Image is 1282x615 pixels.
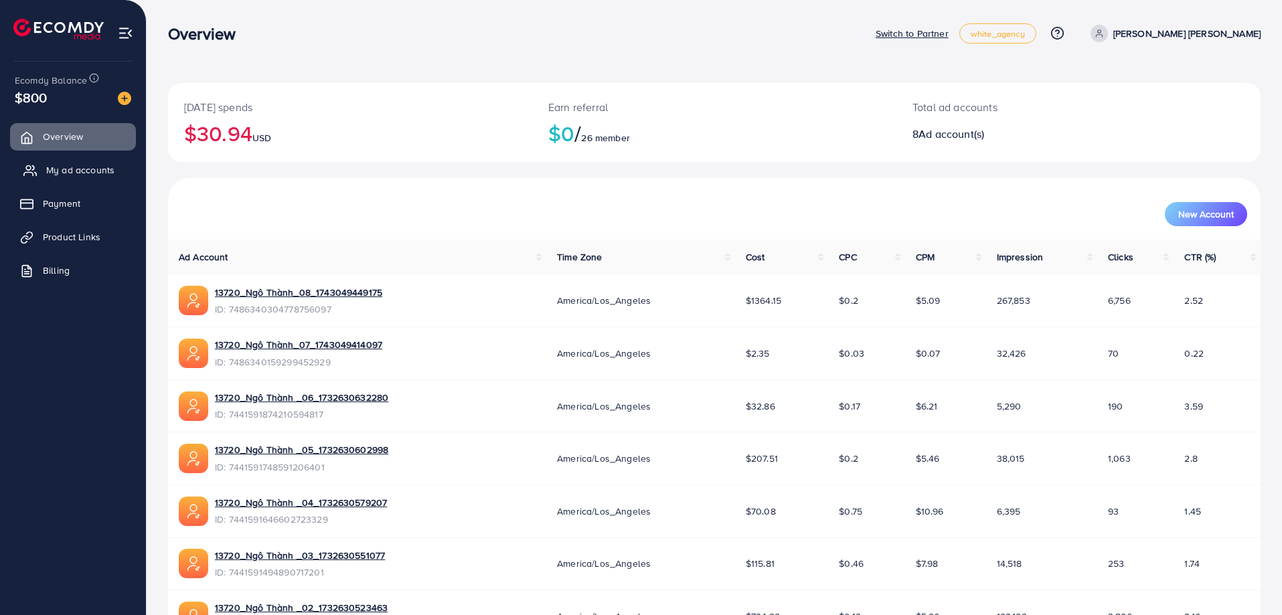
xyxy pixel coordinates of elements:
[997,250,1044,264] span: Impression
[1108,452,1131,465] span: 1,063
[215,513,387,526] span: ID: 7441591646602723329
[43,264,70,277] span: Billing
[215,549,385,562] a: 13720_Ngô Thành _03_1732630551077
[916,294,941,307] span: $5.09
[839,557,864,570] span: $0.46
[179,497,208,526] img: ic-ads-acc.e4c84228.svg
[1113,25,1261,41] p: [PERSON_NAME] [PERSON_NAME]
[839,347,864,360] span: $0.03
[184,99,516,115] p: [DATE] spends
[997,400,1022,413] span: 5,290
[179,549,208,578] img: ic-ads-acc.e4c84228.svg
[43,230,100,244] span: Product Links
[46,163,114,177] span: My ad accounts
[746,294,781,307] span: $1364.15
[179,444,208,473] img: ic-ads-acc.e4c84228.svg
[215,302,382,316] span: ID: 7486340304778756097
[215,338,382,351] a: 13720_Ngô Thành_07_1743049414097
[997,505,1021,518] span: 6,395
[1165,202,1247,226] button: New Account
[1108,294,1131,307] span: 6,756
[876,25,949,41] p: Switch to Partner
[746,250,765,264] span: Cost
[997,452,1025,465] span: 38,015
[1184,294,1203,307] span: 2.52
[1184,250,1216,264] span: CTR (%)
[916,347,941,360] span: $0.07
[1184,347,1204,360] span: 0.22
[912,128,1153,141] h2: 8
[10,257,136,284] a: Billing
[215,286,382,299] a: 13720_Ngô Thành_08_1743049449175
[997,294,1030,307] span: 267,853
[916,400,938,413] span: $6.21
[839,250,856,264] span: CPC
[557,250,602,264] span: Time Zone
[746,557,775,570] span: $115.81
[916,452,940,465] span: $5.46
[746,347,770,360] span: $2.35
[548,120,880,146] h2: $0
[1184,400,1203,413] span: 3.59
[1184,452,1197,465] span: 2.8
[215,601,388,614] a: 13720_Ngô Thành _02_1732630523463
[10,157,136,183] a: My ad accounts
[179,339,208,368] img: ic-ads-acc.e4c84228.svg
[215,408,388,421] span: ID: 7441591874210594817
[179,250,228,264] span: Ad Account
[10,190,136,217] a: Payment
[557,452,651,465] span: America/Los_Angeles
[746,400,775,413] span: $32.86
[1108,400,1123,413] span: 190
[184,120,516,146] h2: $30.94
[1108,347,1119,360] span: 70
[839,452,858,465] span: $0.2
[10,123,136,150] a: Overview
[557,294,651,307] span: America/Los_Angeles
[746,505,776,518] span: $70.08
[557,557,651,570] span: America/Los_Angeles
[215,565,385,579] span: ID: 7441591494890717201
[557,347,651,360] span: America/Los_Angeles
[118,25,133,41] img: menu
[215,355,382,369] span: ID: 7486340159299452929
[179,391,208,421] img: ic-ads-acc.e4c84228.svg
[548,99,880,115] p: Earn referral
[746,452,778,465] span: $207.51
[581,131,629,145] span: 26 member
[10,224,136,250] a: Product Links
[252,131,271,145] span: USD
[15,88,48,107] span: $800
[971,29,1025,38] span: white_agency
[43,130,83,143] span: Overview
[839,294,858,307] span: $0.2
[997,557,1022,570] span: 14,518
[574,118,581,149] span: /
[15,74,87,87] span: Ecomdy Balance
[43,197,80,210] span: Payment
[1085,25,1261,42] a: [PERSON_NAME] [PERSON_NAME]
[118,92,131,105] img: image
[1108,557,1124,570] span: 253
[959,23,1036,43] a: white_agency
[215,443,388,456] a: 13720_Ngô Thành _05_1732630602998
[13,19,104,39] img: logo
[215,496,387,509] a: 13720_Ngô Thành _04_1732630579207
[912,99,1153,115] p: Total ad accounts
[839,400,860,413] span: $0.17
[839,505,862,518] span: $0.75
[916,505,944,518] span: $10.96
[215,460,388,474] span: ID: 7441591748591206401
[916,557,939,570] span: $7.98
[1184,557,1200,570] span: 1.74
[179,286,208,315] img: ic-ads-acc.e4c84228.svg
[1178,209,1234,219] span: New Account
[168,24,246,43] h3: Overview
[1184,505,1201,518] span: 1.45
[1108,250,1133,264] span: Clicks
[557,400,651,413] span: America/Los_Angeles
[215,391,388,404] a: 13720_Ngô Thành _06_1732630632280
[918,126,984,141] span: Ad account(s)
[997,347,1026,360] span: 32,426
